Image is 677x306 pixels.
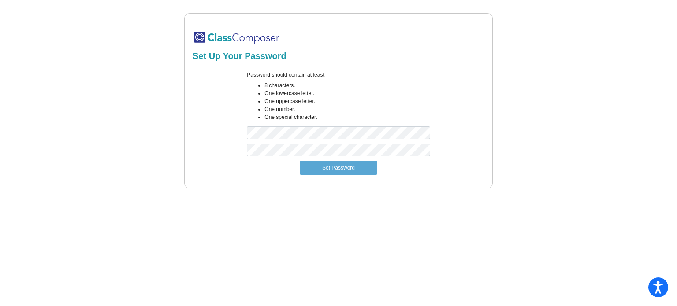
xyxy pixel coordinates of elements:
label: Password should contain at least: [247,71,326,79]
li: One uppercase letter. [264,97,430,105]
li: One number. [264,105,430,113]
li: One special character. [264,113,430,121]
li: One lowercase letter. [264,89,430,97]
button: Set Password [300,161,377,175]
h2: Set Up Your Password [193,51,484,61]
li: 8 characters. [264,81,430,89]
